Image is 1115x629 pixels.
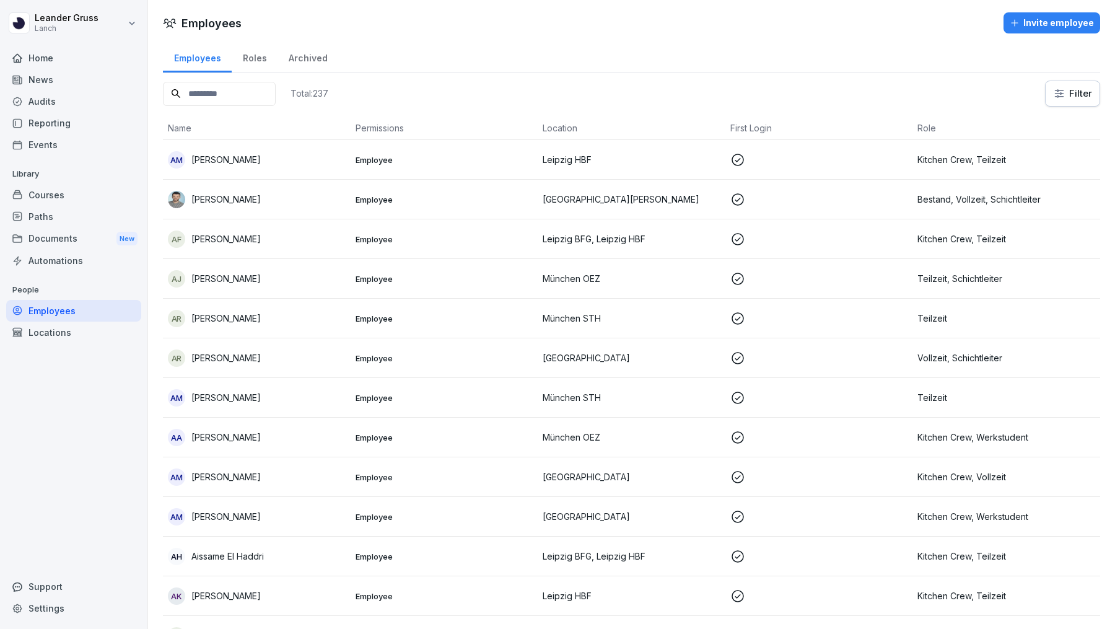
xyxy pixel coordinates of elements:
[1003,12,1100,33] button: Invite employee
[6,47,141,69] a: Home
[168,429,185,446] div: AA
[6,134,141,156] a: Events
[6,280,141,300] p: People
[191,470,261,483] p: [PERSON_NAME]
[6,597,141,619] div: Settings
[356,313,533,324] p: Employee
[917,153,1095,166] p: Kitchen Crew, Teilzeit
[356,273,533,284] p: Employee
[6,112,141,134] a: Reporting
[356,392,533,403] p: Employee
[163,117,351,140] th: Name
[168,231,185,248] div: AF
[6,69,141,90] div: News
[191,193,261,206] p: [PERSON_NAME]
[168,151,185,169] div: AM
[116,232,138,246] div: New
[356,353,533,364] p: Employee
[6,227,141,250] a: DocumentsNew
[168,191,185,208] img: cp97czd9e13kg1ytt0id7140.png
[912,117,1100,140] th: Role
[6,90,141,112] a: Audits
[543,193,720,206] p: [GEOGRAPHIC_DATA][PERSON_NAME]
[917,431,1095,444] p: Kitchen Crew, Werkstudent
[917,312,1095,325] p: Teilzeit
[168,587,185,605] div: AK
[6,300,141,322] a: Employees
[917,232,1095,245] p: Kitchen Crew, Teilzeit
[191,272,261,285] p: [PERSON_NAME]
[917,391,1095,404] p: Teilzeit
[191,232,261,245] p: [PERSON_NAME]
[168,508,185,526] div: AM
[917,351,1095,364] p: Vollzeit, Schichtleiter
[1046,81,1100,106] button: Filter
[6,164,141,184] p: Library
[356,432,533,443] p: Employee
[725,117,913,140] th: First Login
[181,15,242,32] h1: Employees
[543,510,720,523] p: [GEOGRAPHIC_DATA]
[6,576,141,597] div: Support
[168,389,185,407] div: AM
[278,41,338,73] a: Archived
[356,551,533,562] p: Employee
[163,41,232,73] a: Employees
[543,550,720,563] p: Leipzig BFG, Leipzig HBF
[543,351,720,364] p: [GEOGRAPHIC_DATA]
[543,272,720,285] p: München OEZ
[543,232,720,245] p: Leipzig BFG, Leipzig HBF
[191,589,261,602] p: [PERSON_NAME]
[543,391,720,404] p: München STH
[191,431,261,444] p: [PERSON_NAME]
[543,312,720,325] p: München STH
[543,153,720,166] p: Leipzig HBF
[1053,87,1092,100] div: Filter
[6,206,141,227] a: Paths
[6,250,141,271] a: Automations
[917,510,1095,523] p: Kitchen Crew, Werkstudent
[191,550,264,563] p: Aissame El Haddri
[356,511,533,522] p: Employee
[6,184,141,206] a: Courses
[191,510,261,523] p: [PERSON_NAME]
[543,431,720,444] p: München OEZ
[232,41,278,73] a: Roles
[356,154,533,165] p: Employee
[1010,16,1094,30] div: Invite employee
[917,550,1095,563] p: Kitchen Crew, Teilzeit
[6,227,141,250] div: Documents
[356,234,533,245] p: Employee
[917,470,1095,483] p: Kitchen Crew, Vollzeit
[543,589,720,602] p: Leipzig HBF
[291,87,328,99] p: Total: 237
[356,472,533,483] p: Employee
[191,153,261,166] p: [PERSON_NAME]
[356,194,533,205] p: Employee
[191,312,261,325] p: [PERSON_NAME]
[6,322,141,343] a: Locations
[917,272,1095,285] p: Teilzeit, Schichtleiter
[168,310,185,327] div: AR
[35,24,98,33] p: Lanch
[356,591,533,602] p: Employee
[351,117,538,140] th: Permissions
[191,351,261,364] p: [PERSON_NAME]
[538,117,725,140] th: Location
[168,350,185,367] div: AR
[168,468,185,486] div: AM
[35,13,98,24] p: Leander Gruss
[543,470,720,483] p: [GEOGRAPHIC_DATA]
